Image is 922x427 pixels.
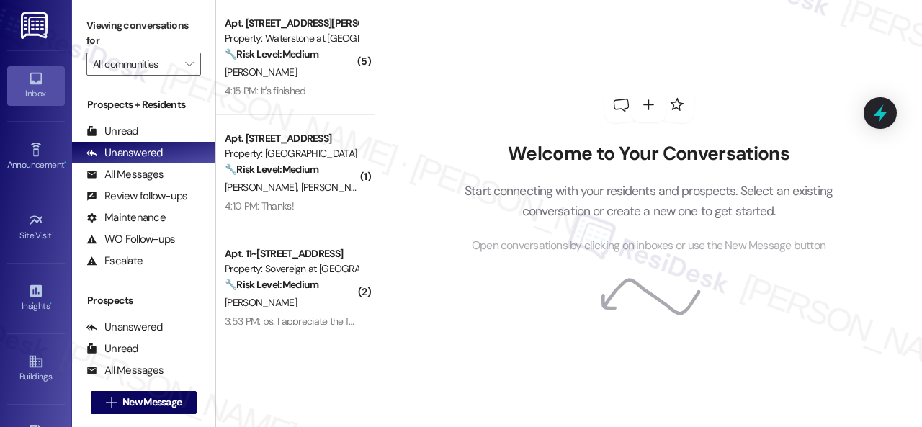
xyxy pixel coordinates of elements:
div: Maintenance [86,210,166,225]
div: Property: Waterstone at [GEOGRAPHIC_DATA] [225,31,358,46]
span: [PERSON_NAME] [225,66,297,78]
span: • [64,158,66,168]
div: Escalate [86,253,143,269]
a: Insights • [7,279,65,318]
i:  [185,58,193,70]
span: • [52,228,54,238]
span: [PERSON_NAME] [301,181,373,194]
div: Unanswered [86,320,163,335]
strong: 🔧 Risk Level: Medium [225,278,318,291]
div: 4:15 PM: It's finished [225,84,306,97]
div: Prospects [72,293,215,308]
strong: 🔧 Risk Level: Medium [225,48,318,60]
span: New Message [122,395,182,410]
div: Review follow-ups [86,189,187,204]
div: Unread [86,124,138,139]
div: Prospects + Residents [72,97,215,112]
div: Unanswered [86,145,163,161]
div: 4:10 PM: Thanks! [225,199,294,212]
div: Property: [GEOGRAPHIC_DATA] [225,146,358,161]
img: ResiDesk Logo [21,12,50,39]
span: • [50,299,52,309]
a: Site Visit • [7,208,65,247]
div: WO Follow-ups [86,232,175,247]
div: 3:53 PM: ps. I appreciate the follow up [PERSON_NAME]! [225,315,460,328]
span: [PERSON_NAME] [225,296,297,309]
p: Start connecting with your residents and prospects. Select an existing conversation or create a n... [443,181,855,222]
input: All communities [93,53,178,76]
div: Unread [86,341,138,356]
span: [PERSON_NAME] [225,181,301,194]
a: Inbox [7,66,65,105]
div: Property: Sovereign at [GEOGRAPHIC_DATA] [225,261,358,277]
div: Apt. 11~[STREET_ADDRESS] [225,246,358,261]
h2: Welcome to Your Conversations [443,143,855,166]
div: All Messages [86,363,164,378]
strong: 🔧 Risk Level: Medium [225,163,318,176]
div: Apt. [STREET_ADDRESS][PERSON_NAME] [225,16,358,31]
div: All Messages [86,167,164,182]
span: Open conversations by clicking on inboxes or use the New Message button [472,237,825,255]
a: Buildings [7,349,65,388]
label: Viewing conversations for [86,14,201,53]
i:  [106,397,117,408]
button: New Message [91,391,197,414]
div: Apt. [STREET_ADDRESS] [225,131,358,146]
